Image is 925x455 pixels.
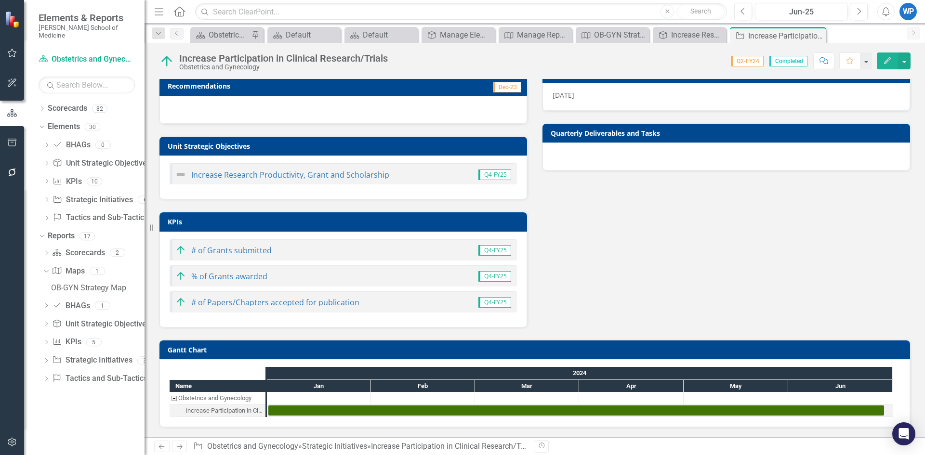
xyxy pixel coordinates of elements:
div: May [684,380,788,392]
img: Target Met or Exceeded [175,244,186,256]
img: ClearPoint Strategy [5,11,22,27]
span: Q4-FY25 [478,169,511,180]
h3: KPIs [168,218,522,225]
a: # of Grants submitted [191,245,272,256]
button: WP [899,3,917,20]
div: Increase Participation in Clinical Research/Trials [185,404,263,417]
div: 3 [137,356,153,364]
a: Increase Research ​Productivity, Grant and Scholarship [191,169,389,180]
div: Obstetrics and Gynecology Scorecard [209,29,249,41]
span: Elements & Reports [39,12,135,24]
a: BHAGs [52,300,90,312]
div: Task: Obstetrics and Gynecology Start date: 2024-01-01 End date: 2024-01-02 [170,392,265,404]
div: 82 [92,104,107,113]
span: Q4-FY25 [478,271,511,282]
div: Increase Participation in Clinical Research/Trials [371,442,535,451]
div: 2024 [267,367,893,379]
div: 6 [138,195,153,204]
a: % of Grants awarded [191,271,267,282]
div: 5 [86,338,102,346]
button: Search [676,5,725,18]
a: Tactics and Sub-Tactics [52,373,147,384]
div: Increase Research ​Productivity, Grant and Scholarship [671,29,724,41]
img: Not Defined [175,169,186,180]
button: Jun-25 [755,3,847,20]
a: Elements [48,121,80,132]
a: Strategic Initiatives [302,442,367,451]
div: 0 [95,141,111,149]
div: Increase Participation in Clinical Research/Trials [748,30,824,42]
a: # of Papers/Chapters accepted for publication [191,297,359,308]
div: Open Intercom Messenger [892,422,915,445]
a: Tactics and Sub-Tactics [53,212,147,223]
a: Unit Strategic Objective [53,158,146,169]
a: Scorecards [52,247,105,259]
div: Increase Participation in Clinical Research/Trials [170,404,265,417]
a: Manage Elements [424,29,492,41]
div: Obstetrics and Gynecology [179,64,388,71]
div: Increase Participation in Clinical Research/Trials [179,53,388,64]
div: Obstetrics and Gynecology [178,392,251,404]
a: Default [270,29,338,41]
a: Increase Research ​Productivity, Grant and Scholarship [655,29,724,41]
a: Manage Reports [501,29,569,41]
a: Default [347,29,415,41]
div: Manage Reports [517,29,569,41]
span: Dec-23 [493,82,521,92]
div: Jun [788,380,893,392]
div: Jun-25 [758,6,844,18]
div: 17 [79,232,95,240]
div: Default [286,29,338,41]
div: 1 [90,267,105,275]
span: Q4-FY25 [478,245,511,256]
a: Obstetrics and Gynecology [207,442,298,451]
a: BHAGs [53,140,90,151]
a: KPIs [53,176,81,187]
a: KPIs [52,337,81,348]
div: 1 [95,301,110,310]
img: Target Met or Exceeded [175,296,186,308]
img: Target Met or Exceeded [159,53,174,69]
a: Obstetrics and Gynecology [39,54,135,65]
div: Feb [371,380,475,392]
div: Default [363,29,415,41]
a: Unit Strategic Objective [52,319,146,330]
a: OB-GYN Strategy Map [578,29,647,41]
div: Mar [475,380,579,392]
div: 10 [87,177,102,185]
div: Apr [579,380,684,392]
div: » » [193,441,528,452]
a: Scorecards [48,103,87,114]
a: Obstetrics and Gynecology Scorecard [193,29,249,41]
div: Task: Start date: 2024-01-01 End date: 2024-06-28 [268,405,884,416]
input: Search Below... [39,77,135,93]
div: Manage Elements [440,29,492,41]
a: Reports [48,231,75,242]
div: 30 [85,123,100,131]
h3: Unit Strategic Objectives [168,143,522,150]
span: Completed [769,56,807,66]
span: Q2-FY24 [731,56,764,66]
div: OB-GYN Strategy Map [51,284,145,292]
h3: Gantt Chart [168,346,905,353]
div: Name [170,380,265,392]
div: Obstetrics and Gynecology [170,392,265,404]
img: Target Met or Exceeded [175,270,186,282]
h3: Recommendations [168,82,409,90]
div: Task: Start date: 2024-01-01 End date: 2024-06-28 [170,404,265,417]
a: Strategic Initiatives [53,195,132,206]
span: [DATE] [553,91,574,100]
h3: Quarterly Deliverables and Tasks [551,130,905,137]
div: 2 [110,249,125,257]
a: Strategic Initiatives [52,355,132,366]
div: OB-GYN Strategy Map [594,29,647,41]
div: Jan [267,380,371,392]
span: Search [690,7,711,15]
a: OB-GYN Strategy Map [49,280,145,296]
small: [PERSON_NAME] School of Medicine [39,24,135,39]
input: Search ClearPoint... [195,3,727,20]
a: Maps [52,266,84,277]
span: Q4-FY25 [478,297,511,308]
